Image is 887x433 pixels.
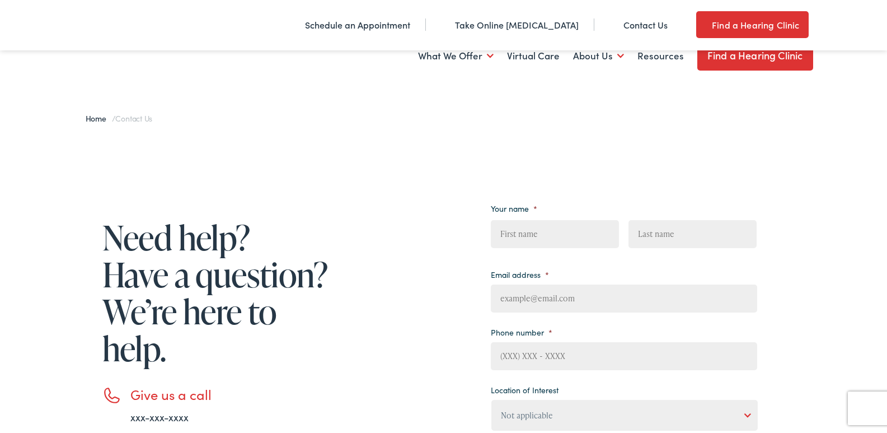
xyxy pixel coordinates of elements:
[628,220,757,248] input: Last name
[418,35,494,77] a: What We Offer
[637,35,684,77] a: Resources
[491,285,757,313] input: example@email.com
[491,342,757,370] input: (XXX) XXX - XXXX
[608,18,668,31] a: Contact Us
[86,113,112,124] a: Home
[491,203,537,213] label: Your name
[289,18,410,31] a: Schedule an Appointment
[289,18,299,31] img: utility icon
[573,35,624,77] a: About Us
[491,220,619,248] input: First name
[696,18,706,31] img: utility icon
[491,269,549,280] label: Email address
[130,387,332,403] h3: Give us a call
[696,11,808,38] a: Find a Hearing Clinic
[608,18,618,31] img: utility icon
[102,219,332,367] h1: Need help? Have a question? We’re here to help.
[507,35,560,77] a: Virtual Care
[697,40,813,71] a: Find a Hearing Clinic
[439,18,449,31] img: utility icon
[491,385,559,395] label: Location of Interest
[491,327,552,337] label: Phone number
[439,18,579,31] a: Take Online [MEDICAL_DATA]
[115,113,152,124] span: Contact Us
[130,410,189,424] a: xxx-xxx-xxxx
[86,113,153,124] span: /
